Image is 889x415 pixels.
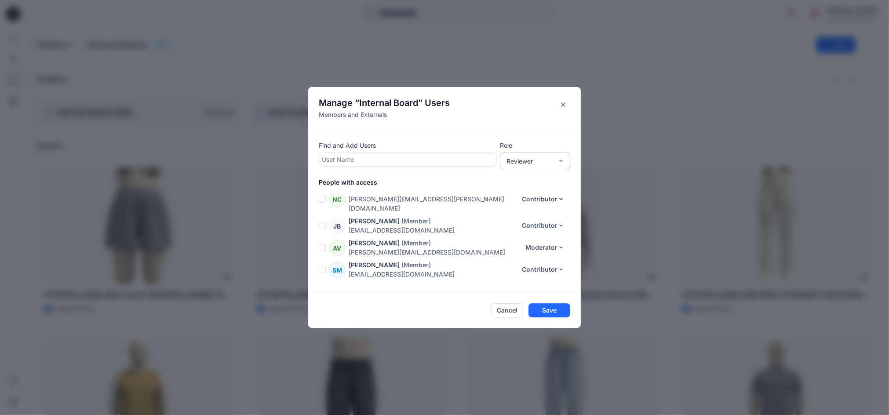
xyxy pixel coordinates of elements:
button: Close [556,98,570,112]
p: [PERSON_NAME] [349,260,400,269]
span: Internal Board [359,98,418,108]
p: Role [500,141,570,150]
p: Find and Add Users [319,141,496,150]
button: Save [528,303,570,317]
button: Moderator [520,240,570,255]
h4: Manage “ ” Users [319,98,450,108]
div: SM [329,262,345,278]
div: AV [329,240,345,256]
button: Contributor [516,218,570,233]
div: Reviewer [506,157,553,166]
p: [PERSON_NAME][EMAIL_ADDRESS][DOMAIN_NAME] [349,248,520,257]
p: [EMAIL_ADDRESS][DOMAIN_NAME] [349,226,516,235]
p: [PERSON_NAME] [349,238,400,248]
button: Contributor [516,192,570,206]
button: Contributor [516,262,570,277]
p: (Member) [401,216,431,226]
div: JB [329,218,345,234]
p: Members and Externals [319,110,450,119]
div: NC [329,192,345,207]
p: [PERSON_NAME] [349,216,400,226]
p: (Member) [401,260,431,269]
p: [PERSON_NAME][EMAIL_ADDRESS][PERSON_NAME][DOMAIN_NAME] [349,194,516,213]
p: People with access [319,178,581,187]
p: (Member) [401,238,431,248]
button: Cancel [491,303,523,317]
p: [EMAIL_ADDRESS][DOMAIN_NAME] [349,269,516,279]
